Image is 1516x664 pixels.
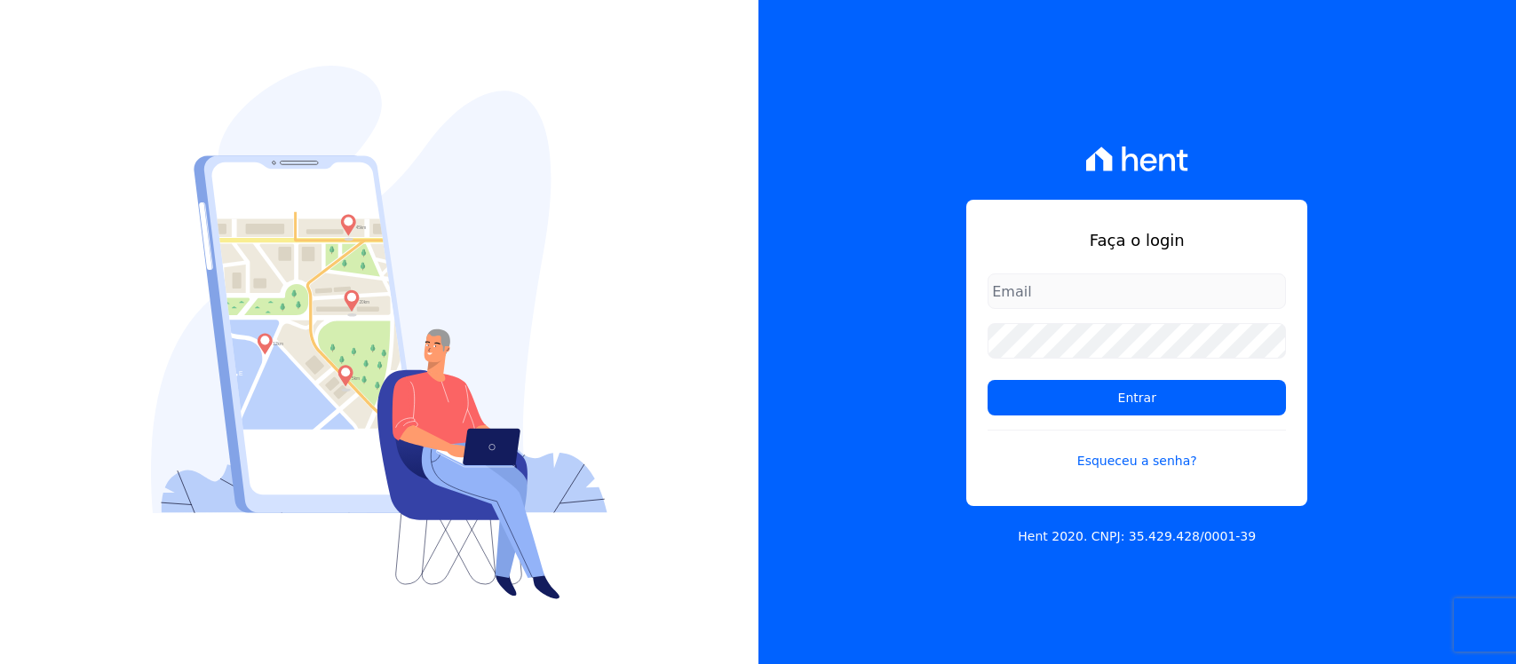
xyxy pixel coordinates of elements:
h1: Faça o login [988,228,1286,252]
input: Email [988,273,1286,309]
input: Entrar [988,380,1286,415]
img: Login [151,66,607,599]
p: Hent 2020. CNPJ: 35.429.428/0001-39 [1018,527,1256,546]
a: Esqueceu a senha? [988,430,1286,470]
